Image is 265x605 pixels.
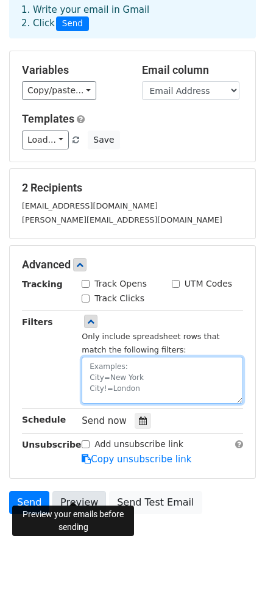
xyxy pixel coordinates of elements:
[12,3,253,31] div: 1. Write your email in Gmail 2. Click
[9,491,49,514] a: Send
[94,292,144,305] label: Track Clicks
[22,279,63,289] strong: Tracking
[94,277,147,290] label: Track Opens
[82,415,127,426] span: Send now
[185,277,232,290] label: UTM Codes
[22,181,243,195] h5: 2 Recipients
[88,131,119,149] button: Save
[22,112,74,125] a: Templates
[22,215,222,224] small: [PERSON_NAME][EMAIL_ADDRESS][DOMAIN_NAME]
[22,415,66,424] strong: Schedule
[56,16,89,31] span: Send
[12,506,134,536] div: Preview your emails before sending
[22,258,243,271] h5: Advanced
[22,131,69,149] a: Load...
[22,201,158,210] small: [EMAIL_ADDRESS][DOMAIN_NAME]
[22,81,96,100] a: Copy/paste...
[22,63,124,77] h5: Variables
[94,438,183,451] label: Add unsubscribe link
[109,491,202,514] a: Send Test Email
[204,546,265,605] iframe: Chat Widget
[82,454,191,465] a: Copy unsubscribe link
[142,63,244,77] h5: Email column
[82,332,219,355] small: Only include spreadsheet rows that match the following filters:
[22,440,82,449] strong: Unsubscribe
[52,491,106,514] a: Preview
[22,317,53,327] strong: Filters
